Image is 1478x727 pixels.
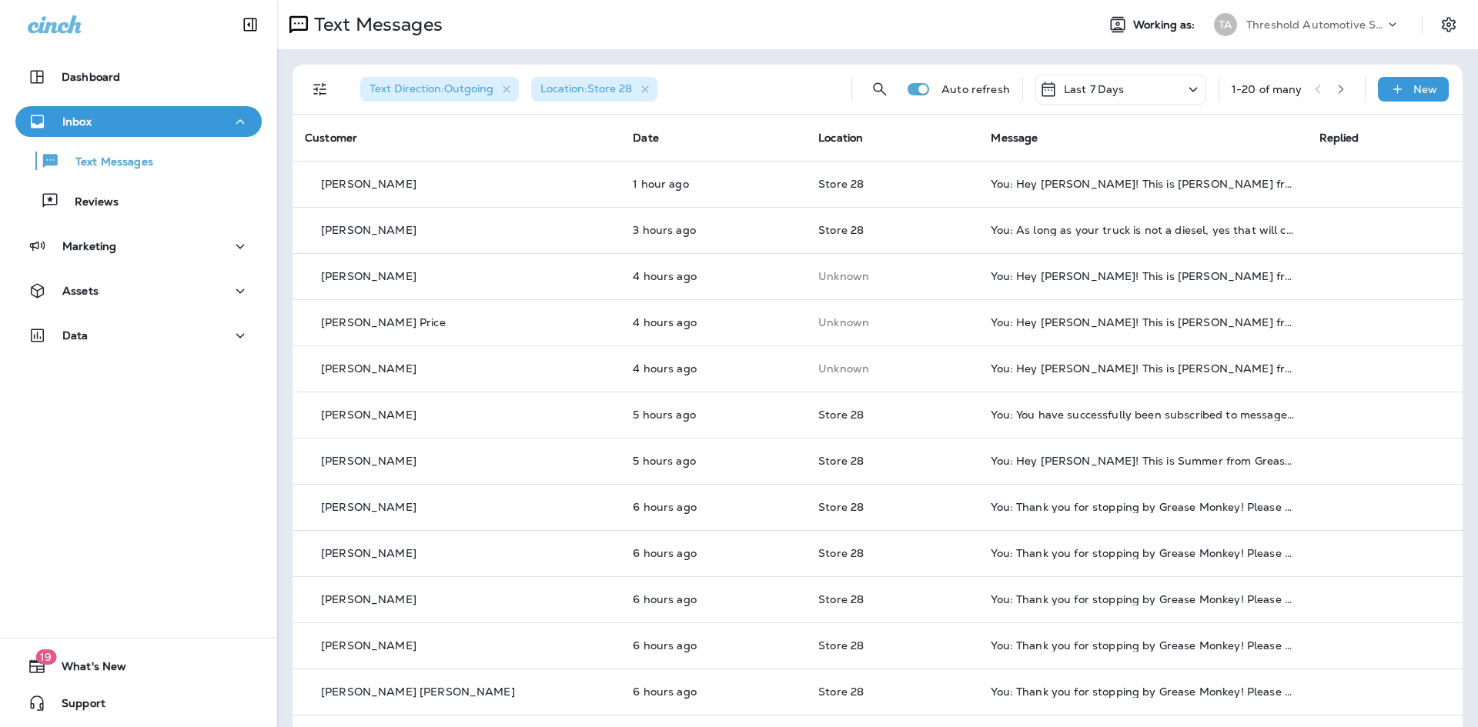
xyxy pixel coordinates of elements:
[321,270,416,282] p: [PERSON_NAME]
[308,13,443,36] p: Text Messages
[633,178,794,190] p: Sep 8, 2025 02:31 PM
[633,270,794,282] p: Sep 8, 2025 11:24 AM
[633,455,794,467] p: Sep 8, 2025 10:03 AM
[991,593,1294,605] div: You: Thank you for stopping by Grease Monkey! Please leave us a review on Google https://c1n.ch/3...
[15,145,262,177] button: Text Messages
[864,74,895,105] button: Search Messages
[46,660,126,679] span: What's New
[818,362,966,375] p: This customer does not have a last location and the phone number they messaged is not assigned to...
[1413,83,1437,95] p: New
[818,639,864,652] span: Store 28
[633,131,659,145] span: Date
[321,316,446,328] p: [PERSON_NAME] Price
[991,362,1294,375] div: You: Hey Maria! This is Danny from Grease Monkey. I'm just sending you a friendly reminder of you...
[991,547,1294,559] div: You: Thank you for stopping by Grease Monkey! Please leave us a review on Google https://c1n.ch/5...
[991,270,1294,282] div: You: Hey Nannette! This is Danny from Grease Monkey. I'm just sending you a friendly reminder of ...
[991,409,1294,421] div: You: You have successfully been subscribed to messages from Threshold Automotive Service dba Grea...
[633,501,794,513] p: Sep 8, 2025 09:24 AM
[321,547,416,559] p: [PERSON_NAME]
[633,639,794,652] p: Sep 8, 2025 09:23 AM
[991,639,1294,652] div: You: Thank you for stopping by Grease Monkey! Please leave us a review on Google https://c1n.ch/b...
[633,362,794,375] p: Sep 8, 2025 11:17 AM
[15,320,262,351] button: Data
[818,270,966,282] p: This customer does not have a last location and the phone number they messaged is not assigned to...
[1435,11,1463,38] button: Settings
[321,224,416,236] p: [PERSON_NAME]
[818,177,864,191] span: Store 28
[321,639,416,652] p: [PERSON_NAME]
[321,409,416,421] p: [PERSON_NAME]
[633,409,794,421] p: Sep 8, 2025 10:05 AM
[818,316,966,328] p: This customer does not have a last location and the phone number they messaged is not assigned to...
[818,454,864,468] span: Store 28
[1064,83,1125,95] p: Last 7 Days
[818,546,864,560] span: Store 28
[46,697,105,715] span: Support
[321,178,416,190] p: [PERSON_NAME]
[369,82,493,95] span: Text Direction : Outgoing
[818,592,864,606] span: Store 28
[15,185,262,217] button: Reviews
[15,688,262,719] button: Support
[818,500,864,514] span: Store 28
[15,651,262,682] button: 19What's New
[1133,18,1199,32] span: Working as:
[818,131,863,145] span: Location
[321,685,515,698] p: [PERSON_NAME] [PERSON_NAME]
[15,231,262,262] button: Marketing
[991,224,1294,236] div: You: As long as your truck is not a diesel, yes that will cover the first five quarts of oil. The...
[305,131,357,145] span: Customer
[1232,83,1302,95] div: 1 - 20 of many
[991,501,1294,513] div: You: Thank you for stopping by Grease Monkey! Please leave us a review on Google https://c1n.ch/5...
[62,71,120,83] p: Dashboard
[305,74,336,105] button: Filters
[15,106,262,137] button: Inbox
[633,316,794,328] p: Sep 8, 2025 11:21 AM
[1319,131,1359,145] span: Replied
[818,408,864,422] span: Store 28
[60,155,153,170] p: Text Messages
[62,285,99,297] p: Assets
[229,9,272,40] button: Collapse Sidebar
[633,224,794,236] p: Sep 8, 2025 12:17 PM
[991,131,1038,145] span: Message
[360,77,519,102] div: Text Direction:Outgoing
[991,178,1294,190] div: You: Hey Chuck! This is Danny from Grease Monkey. I'm just sending you a friendly reminder of you...
[991,455,1294,467] div: You: Hey Louie! This is Summer from Grease Monkey. I wanted to reach out and give you a reminder ...
[62,240,116,252] p: Marketing
[321,501,416,513] p: [PERSON_NAME]
[633,547,794,559] p: Sep 8, 2025 09:24 AM
[35,649,56,665] span: 19
[633,593,794,605] p: Sep 8, 2025 09:23 AM
[540,82,632,95] span: Location : Store 28
[1246,18,1385,31] p: Threshold Automotive Service dba Grease Monkey
[991,685,1294,698] div: You: Thank you for stopping by Grease Monkey! Please leave us a review on Google https://c1n.ch/6...
[59,195,119,210] p: Reviews
[321,455,416,467] p: [PERSON_NAME]
[941,83,1010,95] p: Auto refresh
[818,685,864,699] span: Store 28
[321,593,416,605] p: [PERSON_NAME]
[321,362,416,375] p: [PERSON_NAME]
[62,115,92,128] p: Inbox
[991,316,1294,328] div: You: Hey Cooper! This is Danny from Grease Monkey. I'm just sending you a friendly reminder of yo...
[531,77,657,102] div: Location:Store 28
[818,223,864,237] span: Store 28
[62,329,89,342] p: Data
[1214,13,1237,36] div: TA
[15,275,262,306] button: Assets
[633,685,794,698] p: Sep 8, 2025 09:23 AM
[15,62,262,92] button: Dashboard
